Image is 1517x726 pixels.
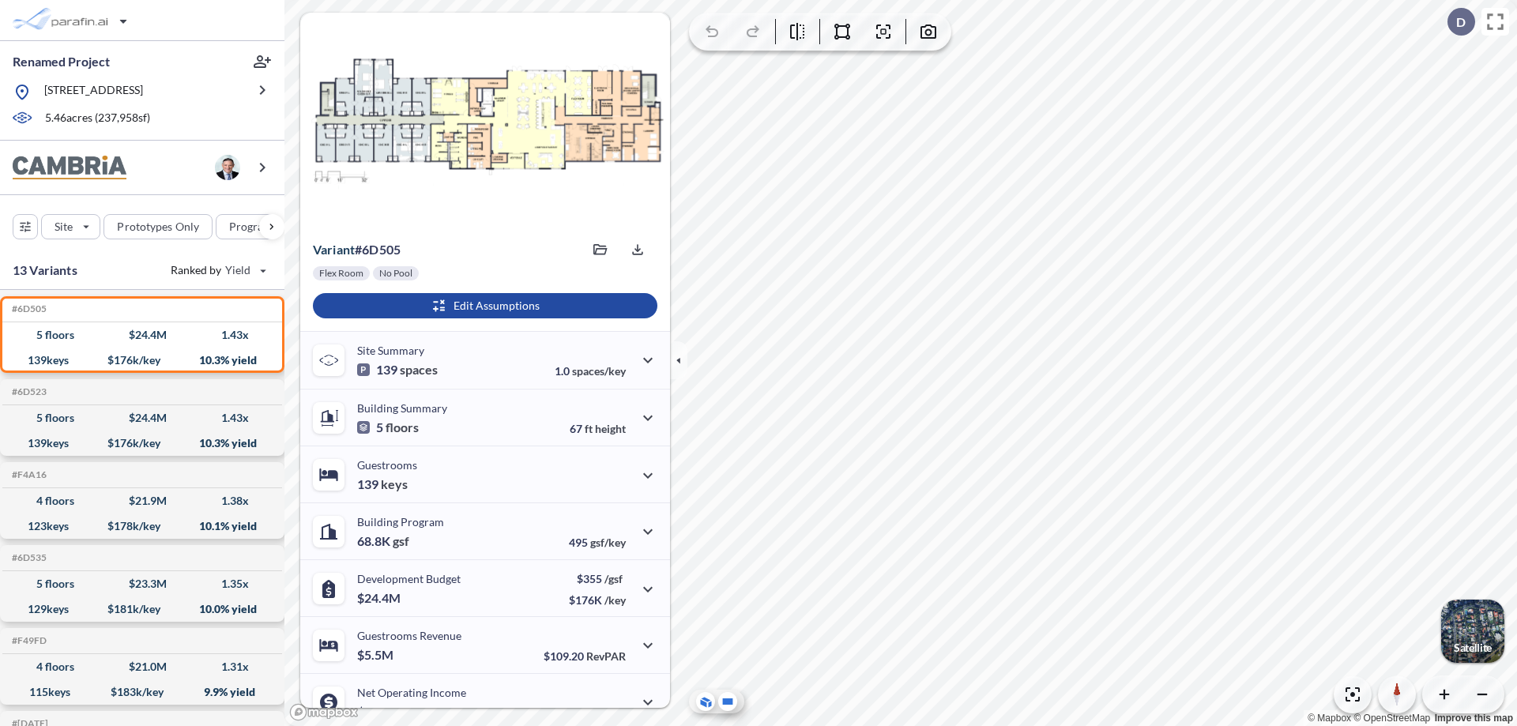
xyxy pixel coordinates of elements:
[13,53,110,70] p: Renamed Project
[585,422,593,435] span: ft
[381,476,408,492] span: keys
[44,82,143,102] p: [STREET_ADDRESS]
[386,419,419,435] span: floors
[1353,713,1430,724] a: OpenStreetMap
[586,649,626,663] span: RevPAR
[357,590,403,606] p: $24.4M
[9,469,47,480] h5: Click to copy the code
[604,572,623,585] span: /gsf
[357,515,444,529] p: Building Program
[357,629,461,642] p: Guestrooms Revenue
[357,686,466,699] p: Net Operating Income
[570,422,626,435] p: 67
[313,293,657,318] button: Edit Assumptions
[595,422,626,435] span: height
[1441,600,1504,663] button: Switcher ImageSatellite
[9,552,47,563] h5: Click to copy the code
[1441,600,1504,663] img: Switcher Image
[9,303,47,314] h5: Click to copy the code
[357,419,419,435] p: 5
[313,242,355,257] span: Variant
[13,156,126,180] img: BrandImage
[379,267,412,280] p: No Pool
[357,344,424,357] p: Site Summary
[9,635,47,646] h5: Click to copy the code
[569,536,626,549] p: 495
[1435,713,1513,724] a: Improve this map
[158,258,277,283] button: Ranked by Yield
[559,706,626,720] p: 45.0%
[357,572,461,585] p: Development Budget
[357,704,396,720] p: $2.5M
[718,692,737,711] button: Site Plan
[604,593,626,607] span: /key
[55,219,73,235] p: Site
[289,703,359,721] a: Mapbox homepage
[319,267,363,280] p: Flex Room
[400,362,438,378] span: spaces
[357,533,409,549] p: 68.8K
[357,647,396,663] p: $5.5M
[572,364,626,378] span: spaces/key
[357,458,417,472] p: Guestrooms
[544,649,626,663] p: $109.20
[117,219,199,235] p: Prototypes Only
[229,219,273,235] p: Program
[569,572,626,585] p: $355
[1456,15,1466,29] p: D
[591,706,626,720] span: margin
[216,214,301,239] button: Program
[357,362,438,378] p: 139
[13,261,77,280] p: 13 Variants
[225,262,251,278] span: Yield
[357,476,408,492] p: 139
[393,533,409,549] span: gsf
[1308,713,1351,724] a: Mapbox
[555,364,626,378] p: 1.0
[215,155,240,180] img: user logo
[590,536,626,549] span: gsf/key
[45,110,150,127] p: 5.46 acres ( 237,958 sf)
[104,214,213,239] button: Prototypes Only
[696,692,715,711] button: Aerial View
[313,242,401,258] p: # 6d505
[357,401,447,415] p: Building Summary
[569,593,626,607] p: $176K
[41,214,100,239] button: Site
[1454,641,1492,654] p: Satellite
[9,386,47,397] h5: Click to copy the code
[454,298,540,314] p: Edit Assumptions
